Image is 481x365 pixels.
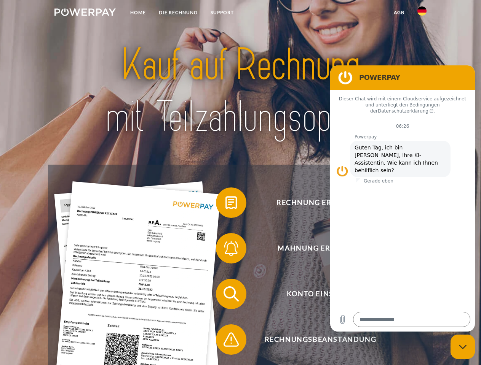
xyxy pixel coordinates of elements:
img: qb_search.svg [222,284,241,303]
span: Mahnung erhalten? [227,233,414,263]
img: title-powerpay_de.svg [73,36,408,146]
button: Konto einsehen [216,279,414,309]
span: Rechnungsbeanstandung [227,324,414,355]
a: SUPPORT [204,6,240,19]
iframe: Messaging-Fenster [330,65,475,332]
span: Rechnung erhalten? [227,187,414,218]
button: Rechnung erhalten? [216,187,414,218]
iframe: Schaltfläche zum Öffnen des Messaging-Fensters; Konversation läuft [451,335,475,359]
a: agb [387,6,411,19]
span: Konto einsehen [227,279,414,309]
img: qb_bell.svg [222,239,241,258]
img: qb_warning.svg [222,330,241,349]
img: de [417,6,427,16]
button: Rechnungsbeanstandung [216,324,414,355]
a: DIE RECHNUNG [152,6,204,19]
a: Home [124,6,152,19]
button: Mahnung erhalten? [216,233,414,263]
img: logo-powerpay-white.svg [54,8,116,16]
img: qb_bill.svg [222,193,241,212]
